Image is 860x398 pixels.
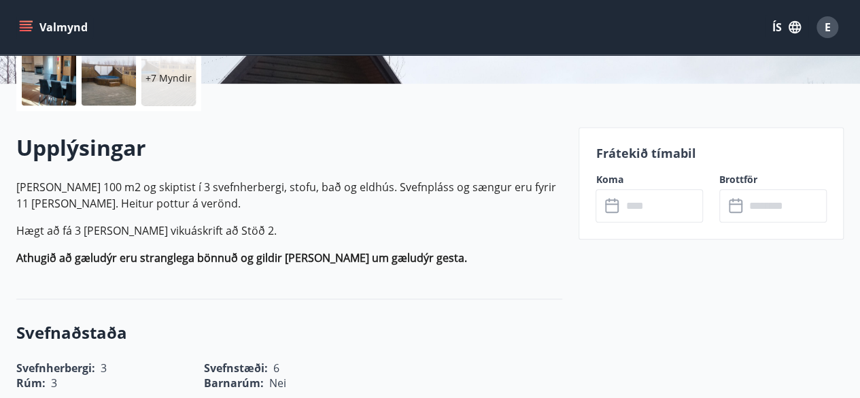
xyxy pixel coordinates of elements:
[16,222,562,239] p: Hægt að fá 3 [PERSON_NAME] vikuáskrift að Stöð 2.
[16,133,562,163] h2: Upplýsingar
[16,179,562,212] p: [PERSON_NAME] 100 m2 og skiptist í 3 svefnherbergi, stofu, bað og eldhús. Svefnpláss og sængur er...
[719,173,827,186] label: Brottför
[811,11,844,44] button: E
[16,15,93,39] button: menu
[765,15,808,39] button: ÍS
[16,376,46,391] span: Rúm :
[145,71,192,85] p: +7 Myndir
[269,376,286,391] span: Nei
[51,376,57,391] span: 3
[16,250,467,265] strong: Athugið að gæludýr eru stranglega bönnuð og gildir [PERSON_NAME] um gæludýr gesta.
[596,144,827,162] p: Frátekið tímabil
[596,173,703,186] label: Koma
[825,20,831,35] span: E
[16,321,562,344] h3: Svefnaðstaða
[204,376,264,391] span: Barnarúm :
